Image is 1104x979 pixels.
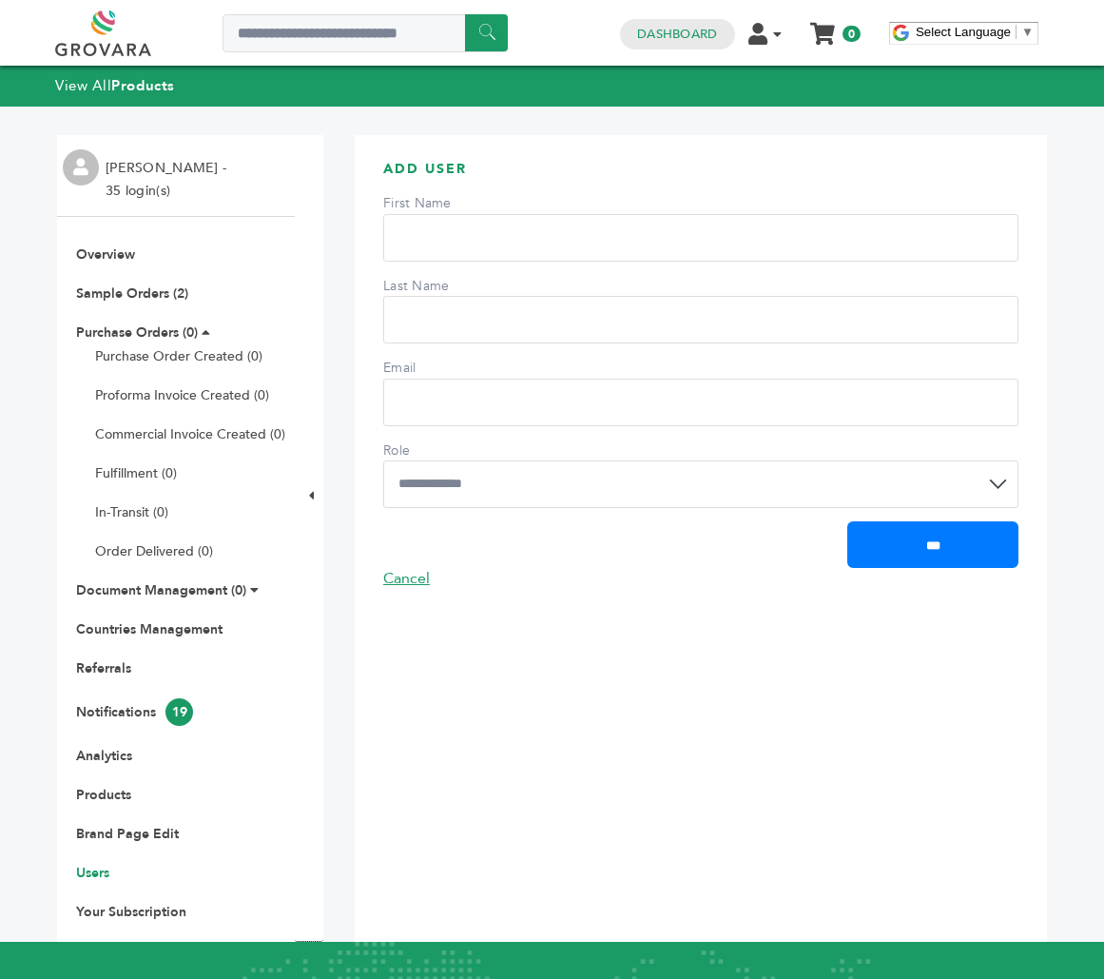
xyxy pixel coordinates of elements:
a: Your Subscription [76,903,186,921]
a: Notifications19 [76,703,193,721]
a: Proforma Invoice Created (0) [95,386,269,404]
li: [PERSON_NAME] - 35 login(s) [106,157,231,203]
a: Overview [76,245,135,264]
a: Purchase Order Created (0) [95,347,262,365]
a: Products [76,786,131,804]
a: Cancel [383,568,430,589]
a: View AllProducts [55,76,175,95]
span: 0 [843,26,861,42]
a: Users [76,864,109,882]
label: First Name [383,194,516,213]
strong: Products [111,76,174,95]
a: Brand Page Edit [76,825,179,843]
label: Email [383,359,516,378]
a: Select Language​ [916,25,1034,39]
a: My Cart [812,17,834,37]
img: profile.png [63,149,99,186]
a: Dashboard [637,26,717,43]
a: Order Delivered (0) [95,542,213,560]
label: Role [383,441,516,460]
a: Fulfillment (0) [95,464,177,482]
span: 19 [165,698,193,726]
a: In-Transit (0) [95,503,168,521]
a: Referrals [76,659,131,677]
a: Sample Orders (2) [76,284,188,303]
span: ▼ [1021,25,1034,39]
span: ​ [1016,25,1017,39]
a: Commercial Invoice Created (0) [95,425,285,443]
a: Document Management (0) [76,581,246,599]
input: Search a product or brand... [223,14,508,52]
h3: Add User [383,160,1018,193]
a: Analytics [76,747,132,765]
label: Last Name [383,277,516,296]
a: Purchase Orders (0) [76,323,198,342]
a: Countries Management [76,620,223,638]
span: Select Language [916,25,1011,39]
